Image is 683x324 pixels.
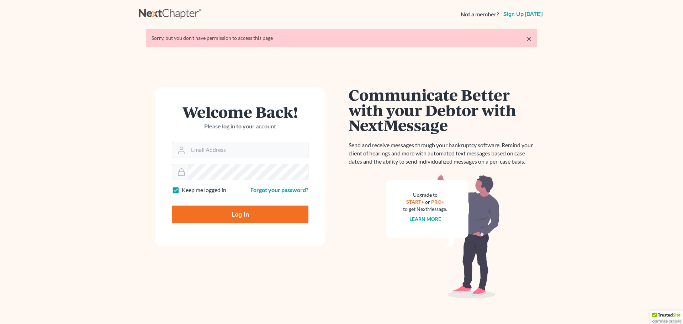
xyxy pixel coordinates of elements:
p: Send and receive messages through your bankruptcy software. Remind your client of hearings and mo... [349,141,537,166]
img: nextmessage_bg-59042aed3d76b12b5cd301f8e5b87938c9018125f34e5fa2b7a6b67550977c72.svg [386,174,500,299]
input: Email Address [188,142,308,158]
div: Sorry, but you don't have permission to access this page [152,34,531,42]
a: Learn more [409,216,441,222]
label: Keep me logged in [182,186,226,194]
div: Upgrade to [403,191,447,198]
input: Log In [172,206,308,223]
a: START+ [406,199,424,205]
span: or [425,199,430,205]
p: Please log in to your account [172,122,308,131]
div: TrustedSite Certified [650,310,683,324]
h1: Communicate Better with your Debtor with NextMessage [349,87,537,133]
a: Sign up [DATE]! [502,11,544,17]
strong: Not a member? [461,10,499,18]
h1: Welcome Back! [172,104,308,119]
a: × [526,34,531,43]
a: PRO+ [431,199,444,205]
div: to get NextMessage. [403,206,447,213]
a: Forgot your password? [250,186,308,193]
